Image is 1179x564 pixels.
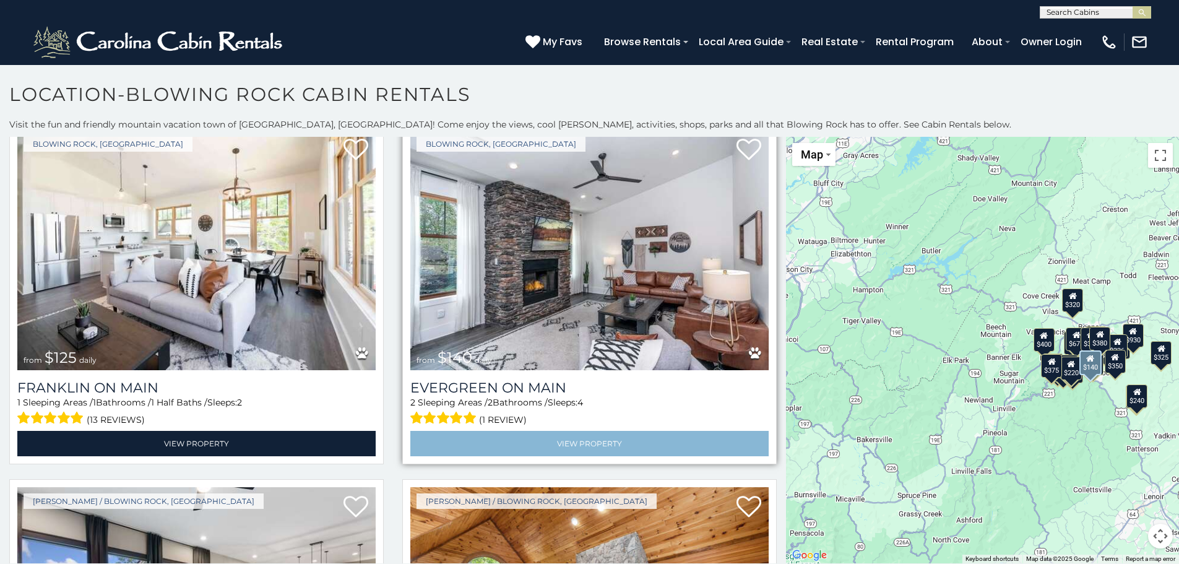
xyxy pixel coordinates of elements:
div: $350 [1105,349,1126,373]
a: Open this area in Google Maps (opens a new window) [789,547,830,563]
a: Add to favorites [343,137,368,163]
img: Franklin On Main [17,130,376,370]
span: $140 [438,349,472,367]
a: View Property [17,431,376,456]
button: Change map style [792,143,836,166]
div: $140 [1079,350,1102,375]
span: daily [79,355,97,365]
a: Browse Rentals [598,31,687,53]
span: (1 review) [479,412,527,428]
a: [PERSON_NAME] / Blowing Rock, [GEOGRAPHIC_DATA] [24,493,264,509]
span: daily [475,355,492,365]
a: Add to favorites [343,495,368,521]
div: $400 [1034,328,1055,352]
a: My Favs [525,34,585,50]
img: Google [789,547,830,563]
span: My Favs [543,34,582,50]
div: $320 [1063,288,1084,311]
div: Sleeping Areas / Bathrooms / Sleeps: [17,396,376,428]
div: $315 [1064,331,1085,354]
div: $345 [1062,360,1083,383]
a: View Property [410,431,769,456]
a: Add to favorites [736,495,761,521]
span: from [24,355,42,365]
a: About [965,31,1009,53]
a: Real Estate [795,31,864,53]
div: $220 [1061,356,1082,380]
div: $165 [1057,355,1078,378]
a: Local Area Guide [693,31,790,53]
div: $315 [1081,328,1102,351]
div: $285 [1126,384,1147,408]
span: 2 [488,397,493,408]
div: $675 [1066,327,1087,350]
span: Map [801,148,823,161]
button: Map camera controls [1148,524,1173,549]
div: $380 [1089,326,1110,350]
span: (13 reviews) [87,412,145,428]
a: Owner Login [1014,31,1088,53]
span: 2 [410,397,415,408]
a: Terms (opens in new tab) [1101,555,1118,562]
a: Franklin On Main from $125 daily [17,130,376,370]
img: mail-regular-white.png [1131,33,1148,51]
div: $355 [1053,358,1074,381]
a: Evergreen On Main from $140 daily [410,130,769,370]
a: Evergreen On Main [410,380,769,396]
div: $325 [1151,341,1172,364]
button: Keyboard shortcuts [965,555,1019,563]
span: 1 Half Baths / [151,397,207,408]
span: 1 [93,397,96,408]
div: $375 [1041,354,1062,377]
span: 4 [577,397,583,408]
div: $226 [1107,334,1128,358]
img: phone-regular-white.png [1100,33,1118,51]
img: White-1-2.png [31,24,288,61]
a: Franklin On Main [17,380,376,396]
div: Sleeping Areas / Bathrooms / Sleeps: [410,396,769,428]
a: [PERSON_NAME] / Blowing Rock, [GEOGRAPHIC_DATA] [417,493,657,509]
span: 1 [17,397,20,408]
span: $125 [45,349,77,367]
a: Blowing Rock, [GEOGRAPHIC_DATA] [417,136,585,152]
span: from [417,355,435,365]
span: 2 [237,397,242,408]
span: Map data ©2025 Google [1026,555,1094,562]
a: Rental Program [870,31,960,53]
a: Blowing Rock, [GEOGRAPHIC_DATA] [24,136,192,152]
a: Report a map error [1126,555,1175,562]
img: Evergreen On Main [410,130,769,370]
div: $240 [1127,384,1148,408]
div: $410 [1042,354,1063,377]
div: $930 [1123,323,1144,347]
button: Toggle fullscreen view [1148,143,1173,168]
a: Add to favorites [736,137,761,163]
